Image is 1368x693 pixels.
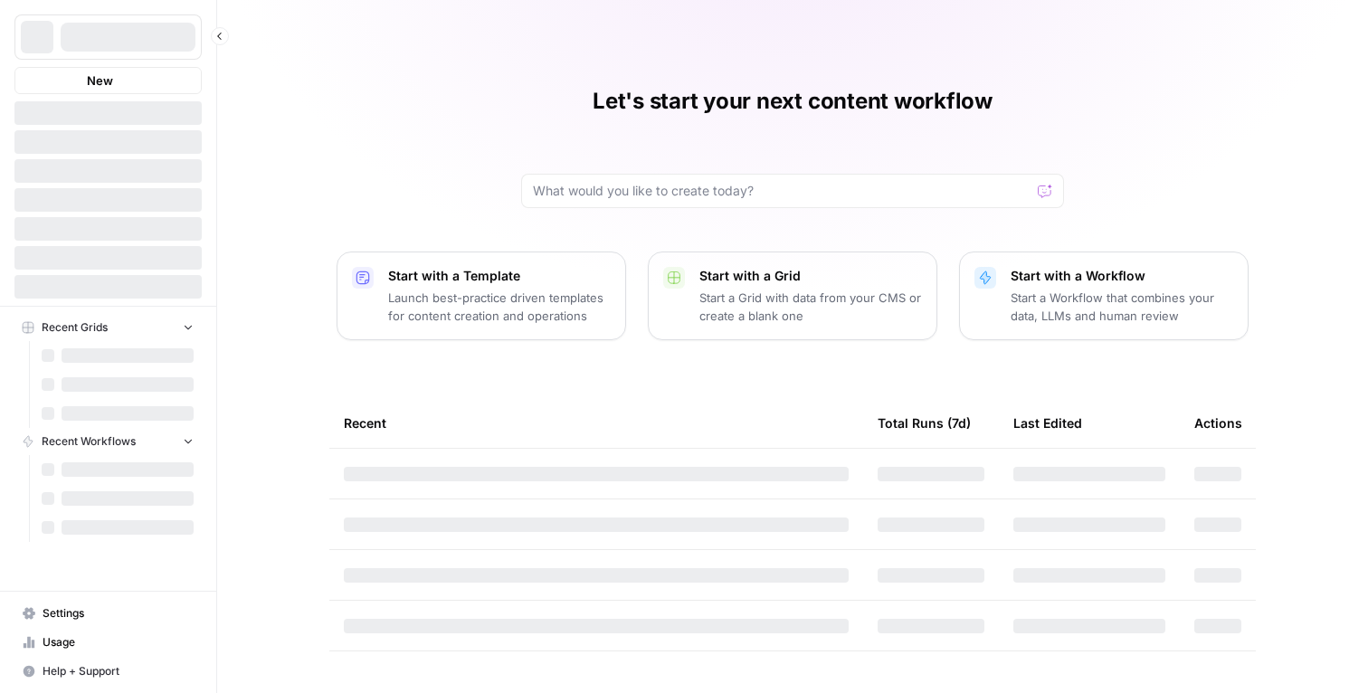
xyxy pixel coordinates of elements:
[1011,289,1233,325] p: Start a Workflow that combines your data, LLMs and human review
[959,252,1249,340] button: Start with a WorkflowStart a Workflow that combines your data, LLMs and human review
[14,67,202,94] button: New
[648,252,937,340] button: Start with a GridStart a Grid with data from your CMS or create a blank one
[14,657,202,686] button: Help + Support
[14,314,202,341] button: Recent Grids
[43,634,194,650] span: Usage
[699,267,922,285] p: Start with a Grid
[1011,267,1233,285] p: Start with a Workflow
[42,319,108,336] span: Recent Grids
[1013,398,1082,448] div: Last Edited
[699,289,922,325] p: Start a Grid with data from your CMS or create a blank one
[344,398,849,448] div: Recent
[593,87,993,116] h1: Let's start your next content workflow
[337,252,626,340] button: Start with a TemplateLaunch best-practice driven templates for content creation and operations
[878,398,971,448] div: Total Runs (7d)
[388,267,611,285] p: Start with a Template
[533,182,1031,200] input: What would you like to create today?
[388,289,611,325] p: Launch best-practice driven templates for content creation and operations
[14,628,202,657] a: Usage
[43,663,194,679] span: Help + Support
[42,433,136,450] span: Recent Workflows
[14,599,202,628] a: Settings
[14,428,202,455] button: Recent Workflows
[87,71,113,90] span: New
[43,605,194,622] span: Settings
[1194,398,1242,448] div: Actions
